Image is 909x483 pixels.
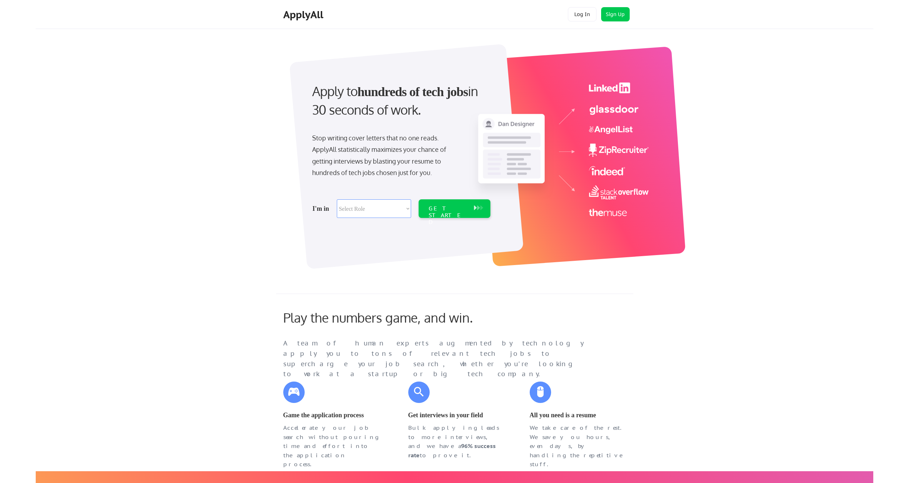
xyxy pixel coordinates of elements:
[601,7,630,21] button: Sign Up
[283,338,598,379] div: A team of human experts augmented by technology apply you to tons of relevant tech jobs to superc...
[530,410,626,420] div: All you need is a resume
[429,205,467,226] div: GET STARTED
[283,423,380,469] div: Accelerate your job search without pouring time and effort into the application process.
[408,410,505,420] div: Get interviews in your field
[530,423,626,469] div: We take care of the rest. We save you hours, even days, by handling the repetitive stuff.
[568,7,596,21] button: Log In
[312,132,459,179] div: Stop writing cover letters that no one reads. ApplyAll statistically maximizes your chance of get...
[283,410,380,420] div: Game the application process
[408,442,497,459] strong: 96% success rate
[408,423,505,460] div: Bulk applying leads to more interviews, and we have a to prove it.
[313,203,333,214] div: I'm in
[283,310,505,325] div: Play the numbers game, and win.
[283,9,325,21] div: ApplyAll
[312,82,488,119] div: Apply to in 30 seconds of work.
[358,85,468,99] strong: hundreds of tech jobs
